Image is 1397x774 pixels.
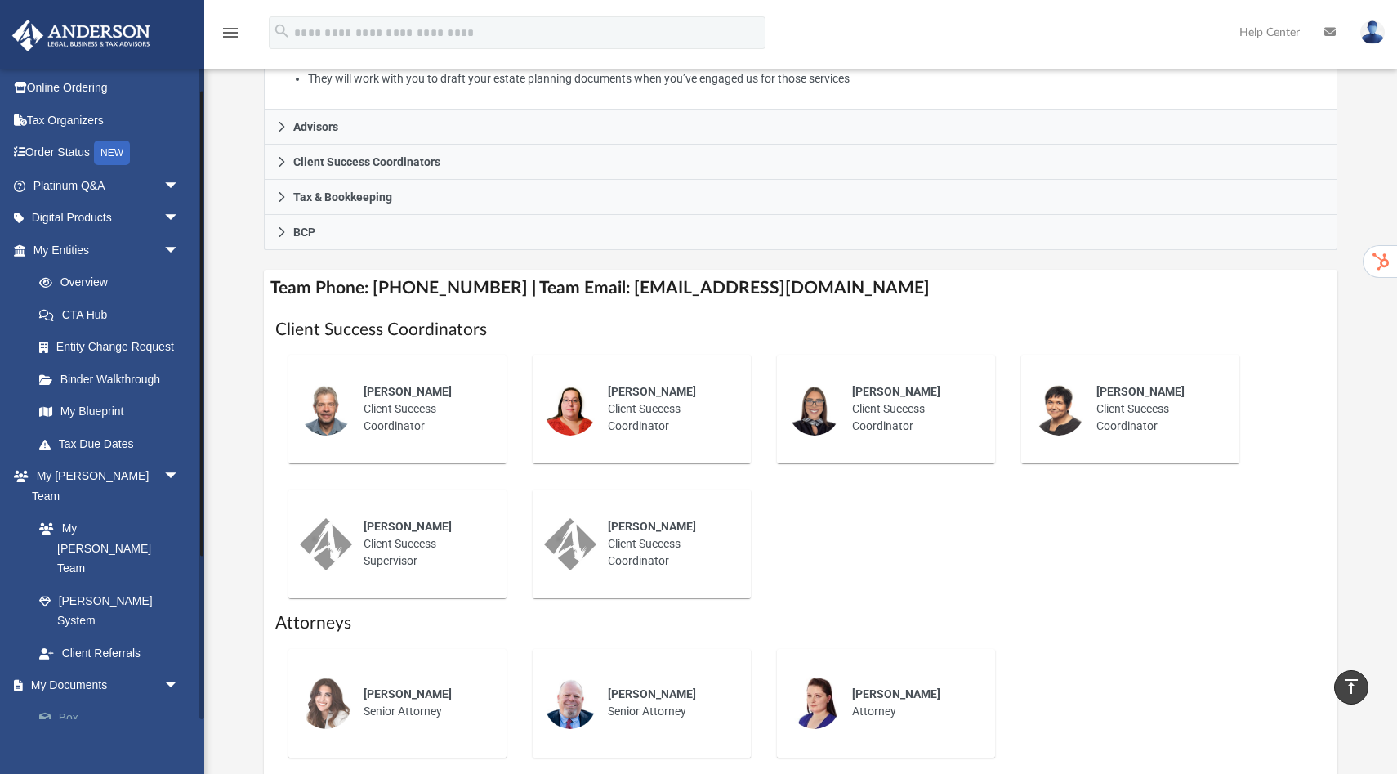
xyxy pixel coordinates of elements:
a: BCP [264,215,1337,250]
h1: Client Success Coordinators [275,318,1326,342]
img: thumbnail [300,518,352,570]
img: Anderson Advisors Platinum Portal [7,20,155,51]
span: [PERSON_NAME] [608,687,696,700]
div: Attorney [841,674,984,731]
a: [PERSON_NAME] System [23,584,196,637]
a: My Documentsarrow_drop_down [11,669,204,702]
span: Tax & Bookkeeping [293,191,392,203]
a: My Entitiesarrow_drop_down [11,234,204,266]
img: thumbnail [1033,383,1085,436]
span: Client Success Coordinators [293,156,440,168]
a: Online Ordering [11,72,204,105]
span: [PERSON_NAME] [852,687,940,700]
span: arrow_drop_down [163,202,196,235]
a: vertical_align_top [1334,670,1368,705]
span: [PERSON_NAME] [608,520,696,533]
a: My [PERSON_NAME] Teamarrow_drop_down [11,460,196,512]
h4: Team Phone: [PHONE_NUMBER] | Team Email: [EMAIL_ADDRESS][DOMAIN_NAME] [264,270,1337,306]
img: thumbnail [788,677,841,729]
div: Client Success Coordinator [596,507,739,581]
span: [PERSON_NAME] [608,385,696,398]
span: arrow_drop_down [163,234,196,267]
a: Order StatusNEW [11,136,204,170]
a: CTA Hub [23,298,204,331]
a: Platinum Q&Aarrow_drop_down [11,169,204,202]
div: Client Success Coordinator [1085,372,1228,446]
span: arrow_drop_down [163,460,196,494]
img: thumbnail [788,383,841,436]
img: thumbnail [544,677,596,729]
i: vertical_align_top [1341,677,1361,696]
a: Overview [23,266,204,299]
span: [PERSON_NAME] [364,385,452,398]
div: NEW [94,141,130,165]
a: Advisors [264,110,1337,145]
a: Client Success Coordinators [264,145,1337,180]
li: They will work with you to draft your estate planning documents when you’ve engaged us for those ... [308,69,1325,89]
img: thumbnail [300,383,352,436]
img: User Pic [1360,20,1385,44]
span: [PERSON_NAME] [364,520,452,533]
div: Client Success Coordinator [352,372,495,446]
a: Tax & Bookkeeping [264,180,1337,215]
div: Client Success Coordinator [596,372,739,446]
a: menu [221,31,240,43]
a: Digital Productsarrow_drop_down [11,202,204,235]
div: Senior Attorney [596,674,739,731]
span: arrow_drop_down [163,169,196,203]
div: Senior Attorney [352,674,495,731]
span: BCP [293,226,315,238]
a: Box [23,701,204,734]
div: Client Success Supervisor [352,507,495,581]
a: My [PERSON_NAME] Team [23,512,188,585]
a: Binder Walkthrough [23,363,204,396]
span: [PERSON_NAME] [1096,385,1185,398]
i: search [273,22,291,40]
img: thumbnail [300,677,352,729]
i: menu [221,23,240,43]
a: My Blueprint [23,396,196,428]
span: [PERSON_NAME] [364,687,452,700]
div: Client Success Coordinator [841,372,984,446]
span: arrow_drop_down [163,669,196,703]
img: thumbnail [544,383,596,436]
a: Client Referrals [23,637,196,669]
span: [PERSON_NAME] [852,385,940,398]
h1: Attorneys [275,611,1326,635]
span: Advisors [293,121,338,132]
a: Tax Organizers [11,104,204,136]
a: Entity Change Request [23,331,204,364]
img: thumbnail [544,518,596,570]
a: Tax Due Dates [23,427,204,460]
